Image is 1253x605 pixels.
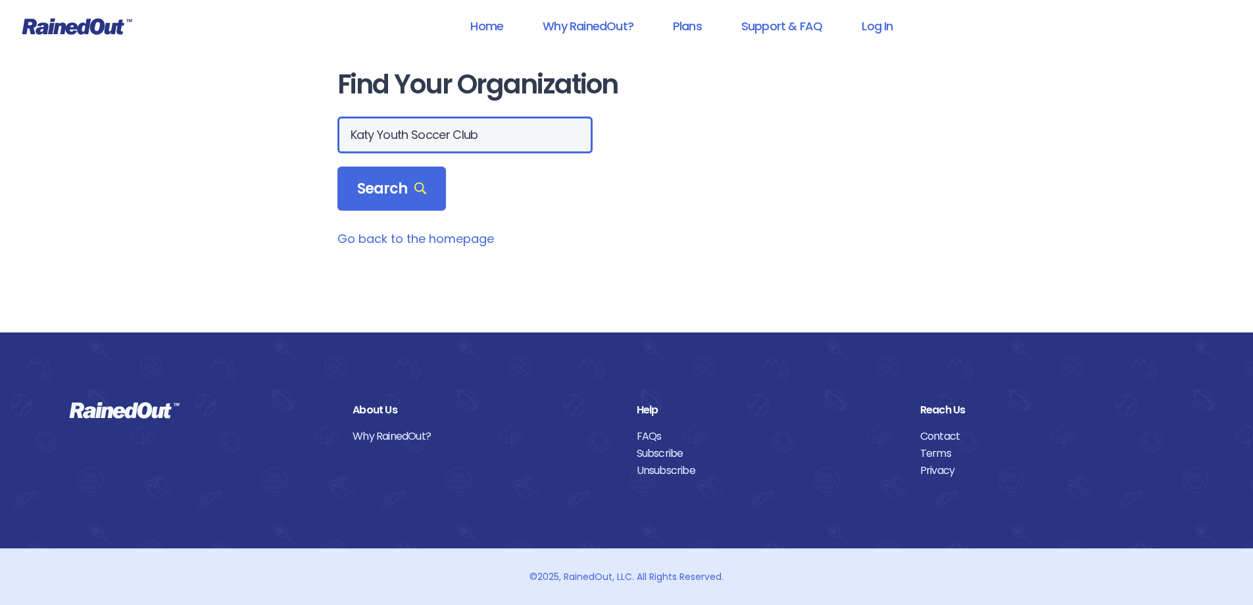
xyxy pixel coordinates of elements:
a: FAQs [637,428,900,445]
a: Contact [920,428,1184,445]
a: Unsubscribe [637,462,900,479]
a: Privacy [920,462,1184,479]
a: Subscribe [637,445,900,462]
a: Support & FAQ [724,11,839,41]
a: Why RainedOut? [526,11,651,41]
h1: Find Your Organization [337,70,916,99]
a: Go back to the homepage [337,230,494,247]
input: Search Orgs… [337,117,593,153]
div: Reach Us [920,402,1184,419]
a: Why RainedOut? [353,428,616,445]
a: Home [453,11,520,41]
div: Search [337,167,447,211]
a: Plans [656,11,719,41]
div: About Us [353,402,616,419]
span: Search [357,180,427,198]
a: Terms [920,445,1184,462]
a: Log In [845,11,910,41]
div: Help [637,402,900,419]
